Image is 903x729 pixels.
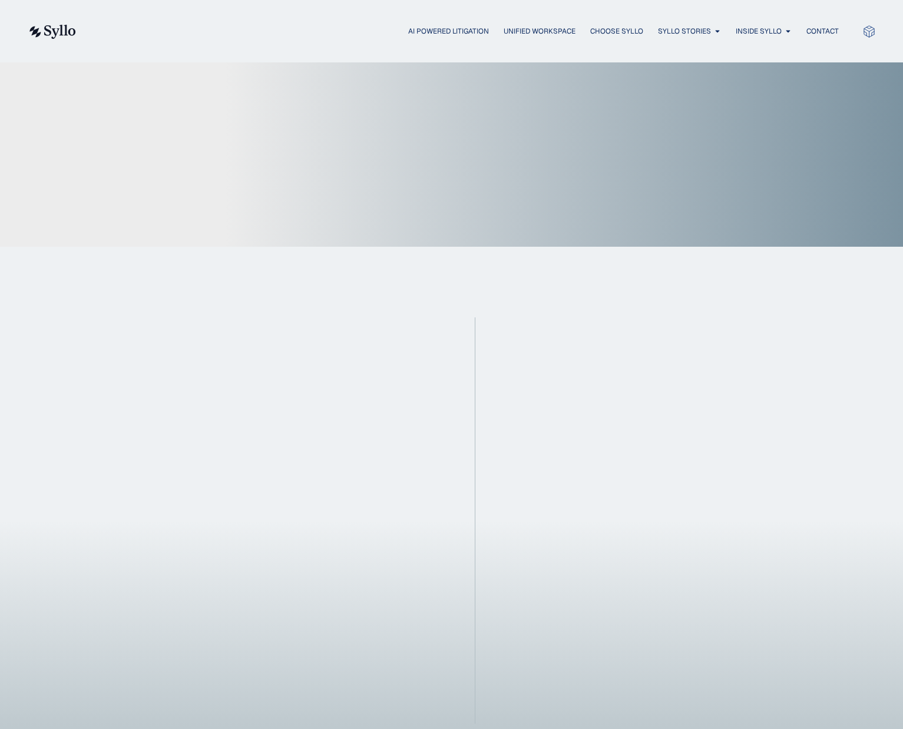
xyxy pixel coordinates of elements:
[28,25,76,39] img: syllo
[100,26,839,37] nav: Menu
[736,26,782,37] a: Inside Syllo
[504,26,575,37] a: Unified Workspace
[590,26,643,37] a: Choose Syllo
[806,26,839,37] a: Contact
[408,26,489,37] a: AI Powered Litigation
[100,26,839,37] div: Menu Toggle
[658,26,711,37] a: Syllo Stories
